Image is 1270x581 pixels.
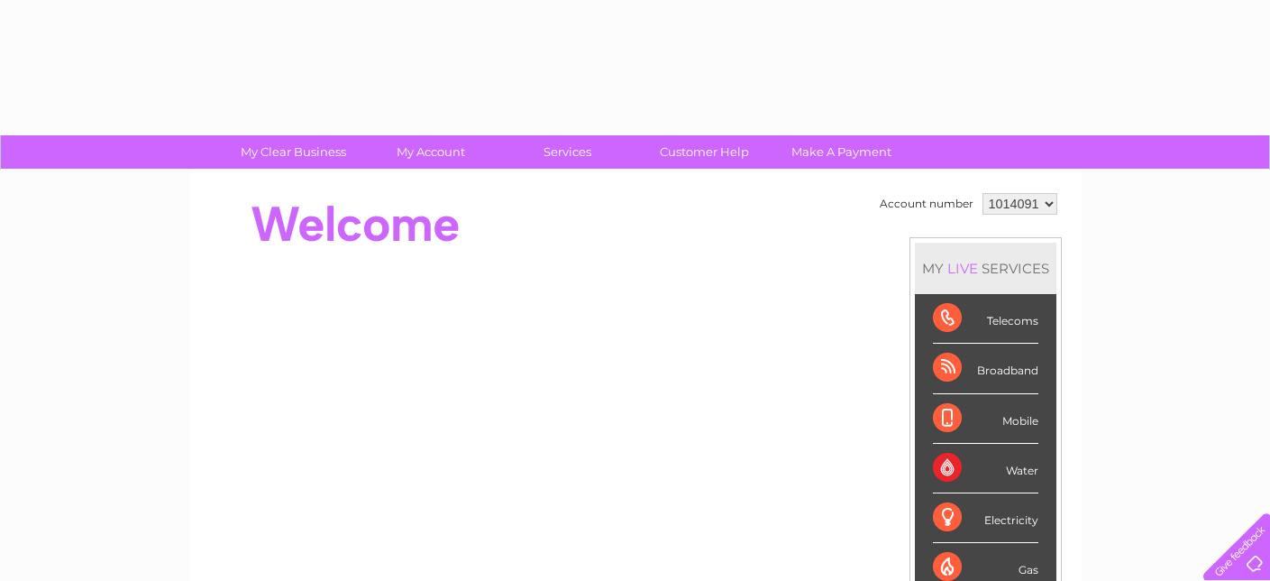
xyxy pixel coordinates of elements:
div: Broadband [933,344,1038,393]
div: LIVE [944,260,982,277]
td: Account number [875,189,978,219]
div: Telecoms [933,294,1038,344]
div: Mobile [933,394,1038,444]
a: My Account [356,135,505,169]
a: Make A Payment [767,135,916,169]
div: Water [933,444,1038,493]
div: MY SERVICES [915,243,1056,294]
a: Services [493,135,642,169]
a: Customer Help [630,135,779,169]
div: Electricity [933,493,1038,543]
a: My Clear Business [219,135,368,169]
